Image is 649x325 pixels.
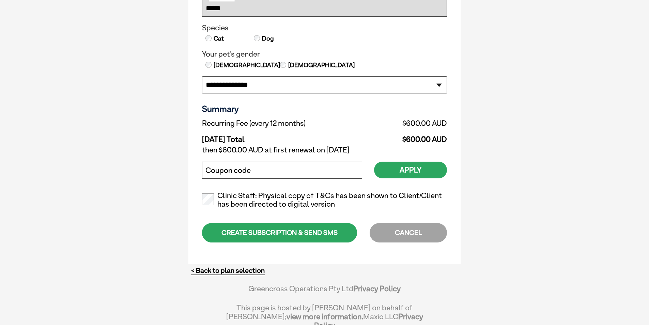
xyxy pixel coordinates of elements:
[353,284,401,293] a: Privacy Policy
[202,117,372,130] td: Recurring Fee (every 12 months)
[287,312,363,321] a: view more information.
[202,104,447,114] h3: Summary
[202,50,447,59] legend: Your pet's gender
[202,144,447,156] td: then $600.00 AUD at first renewal on [DATE]
[226,284,423,300] div: Greencross Operations Pty Ltd
[202,223,357,242] div: CREATE SUBSCRIPTION & SEND SMS
[374,162,447,178] button: Apply
[202,191,447,209] label: Clinic Staff: Physical copy of T&Cs has been shown to Client/Client has been directed to digital ...
[202,130,372,144] td: [DATE] Total
[202,24,447,32] legend: Species
[370,223,447,242] div: CANCEL
[191,266,265,275] a: < Back to plan selection
[202,193,214,205] input: Clinic Staff: Physical copy of T&Cs has been shown to Client/Client has been directed to digital ...
[372,117,447,130] td: $600.00 AUD
[205,166,251,175] label: Coupon code
[372,130,447,144] td: $600.00 AUD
